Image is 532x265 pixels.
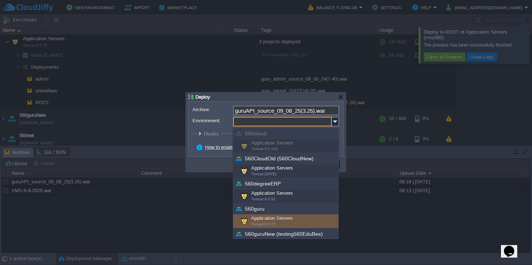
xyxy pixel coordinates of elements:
[233,139,338,153] div: Application Servers
[233,214,338,228] div: Application Servers
[233,128,338,139] div: 560cloud
[233,153,338,164] div: 560CloudOld (560CloudNew)
[195,94,210,100] span: Deploy
[205,145,294,150] a: How to enable zero-downtime deployment
[204,131,221,137] span: Hooks
[233,203,338,214] div: 560guru
[233,228,338,239] div: 560guruNew (testing560EduBee)
[192,106,232,113] label: Archive:
[233,189,338,203] div: Application Servers
[251,147,278,151] span: Tomcat 9.0.100
[233,164,338,178] div: Application Servers
[233,178,338,189] div: 560degreeERP
[192,117,232,125] label: Environment:
[501,235,525,258] iframe: chat widget
[251,197,276,201] span: Tomcat 9.0.91
[251,222,276,226] span: Tomcat 9.0.75
[251,172,276,176] span: Tomcat [DATE]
